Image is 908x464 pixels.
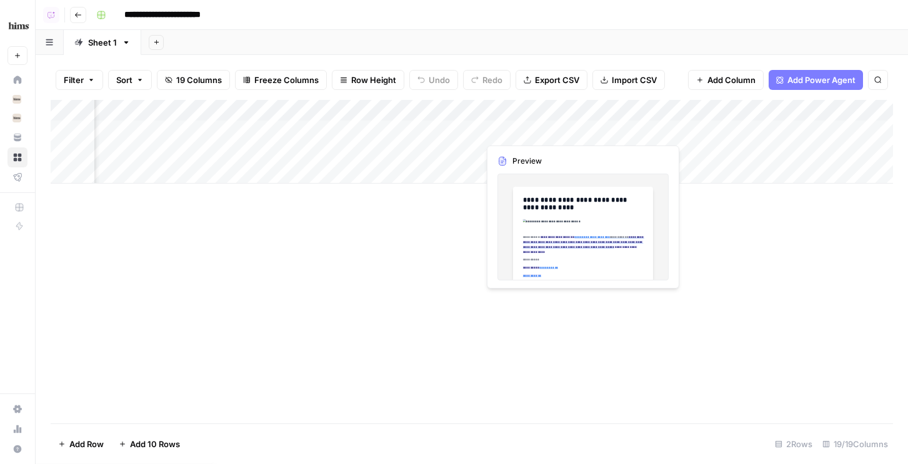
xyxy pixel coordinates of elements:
span: Import CSV [612,74,657,86]
span: Redo [482,74,502,86]
button: Add Column [688,70,764,90]
img: qhnfw7v7fjkcfjhai1id5rgj3kaw [12,95,21,104]
button: Undo [409,70,458,90]
button: Workspace: Hims [7,10,27,41]
a: Flightpath [7,167,27,187]
button: Row Height [332,70,404,90]
a: Settings [7,399,27,419]
span: Undo [429,74,450,86]
button: Add Row [51,434,111,454]
button: Add Power Agent [769,70,863,90]
span: Add Column [707,74,756,86]
button: Filter [56,70,103,90]
span: Freeze Columns [254,74,319,86]
span: 19 Columns [176,74,222,86]
button: Sort [108,70,152,90]
div: 2 Rows [770,434,817,454]
a: Your Data [7,127,27,147]
span: Export CSV [535,74,579,86]
a: Sheet 1 [64,30,141,55]
span: Sort [116,74,132,86]
div: 19/19 Columns [817,434,893,454]
span: Filter [64,74,84,86]
img: qhnfw7v7fjkcfjhai1id5rgj3kaw [12,114,21,122]
button: Freeze Columns [235,70,327,90]
button: Add 10 Rows [111,434,187,454]
button: Export CSV [516,70,587,90]
span: Row Height [351,74,396,86]
button: Help + Support [7,439,27,459]
img: Hims Logo [7,14,30,37]
span: Add Row [69,438,104,450]
a: Home [7,70,27,90]
div: Sheet 1 [88,36,117,49]
span: Add Power Agent [787,74,856,86]
button: Redo [463,70,511,90]
button: 19 Columns [157,70,230,90]
a: Browse [7,147,27,167]
a: Usage [7,419,27,439]
button: Import CSV [592,70,665,90]
span: Add 10 Rows [130,438,180,450]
